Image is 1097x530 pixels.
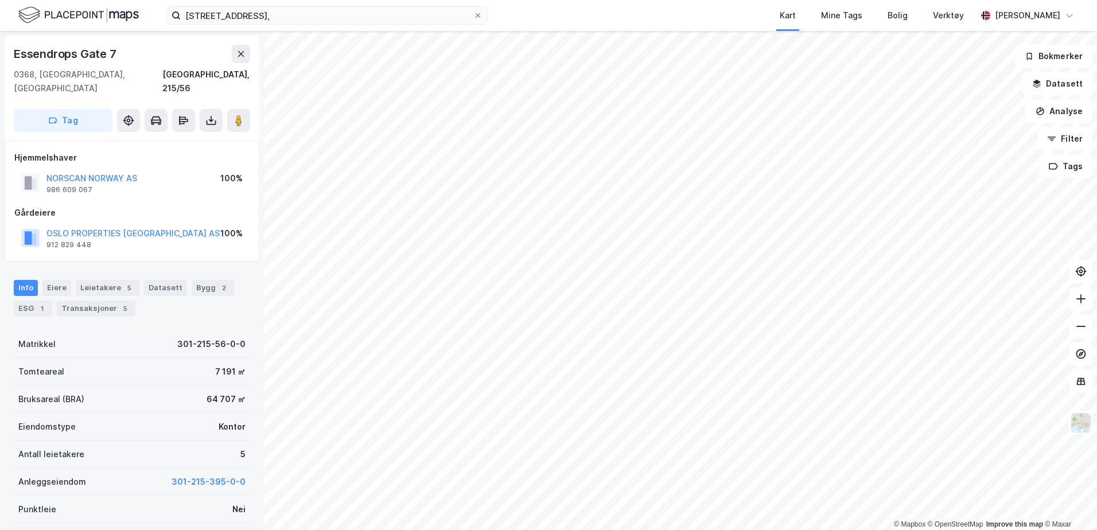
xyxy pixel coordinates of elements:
[14,206,250,220] div: Gårdeiere
[928,520,983,528] a: OpenStreetMap
[986,520,1043,528] a: Improve this map
[218,282,229,294] div: 2
[172,475,246,489] button: 301-215-395-0-0
[933,9,964,22] div: Verktøy
[888,9,908,22] div: Bolig
[14,151,250,165] div: Hjemmelshaver
[177,337,246,351] div: 301-215-56-0-0
[1039,155,1092,178] button: Tags
[1022,72,1092,95] button: Datasett
[14,68,162,95] div: 0368, [GEOGRAPHIC_DATA], [GEOGRAPHIC_DATA]
[18,420,76,434] div: Eiendomstype
[192,280,234,296] div: Bygg
[232,502,246,516] div: Nei
[1037,127,1092,150] button: Filter
[123,282,135,294] div: 5
[1040,475,1097,530] iframe: Chat Widget
[162,68,250,95] div: [GEOGRAPHIC_DATA], 215/56
[18,365,64,379] div: Tomteareal
[46,185,92,194] div: 986 609 067
[46,240,91,250] div: 912 829 448
[181,7,473,24] input: Søk på adresse, matrikkel, gårdeiere, leietakere eller personer
[14,45,119,63] div: Essendrops Gate 7
[18,447,84,461] div: Antall leietakere
[1070,412,1092,434] img: Z
[207,392,246,406] div: 64 707 ㎡
[220,172,243,185] div: 100%
[42,280,71,296] div: Eiere
[220,227,243,240] div: 100%
[1026,100,1092,123] button: Analyse
[119,303,131,314] div: 5
[18,337,56,351] div: Matrikkel
[18,392,84,406] div: Bruksareal (BRA)
[821,9,862,22] div: Mine Tags
[780,9,796,22] div: Kart
[995,9,1060,22] div: [PERSON_NAME]
[18,475,86,489] div: Anleggseiendom
[14,280,38,296] div: Info
[1015,45,1092,68] button: Bokmerker
[894,520,925,528] a: Mapbox
[18,502,56,516] div: Punktleie
[18,5,139,25] img: logo.f888ab2527a4732fd821a326f86c7f29.svg
[144,280,187,296] div: Datasett
[240,447,246,461] div: 5
[36,303,48,314] div: 1
[219,420,246,434] div: Kontor
[57,301,135,317] div: Transaksjoner
[14,301,52,317] div: ESG
[76,280,139,296] div: Leietakere
[215,365,246,379] div: 7 191 ㎡
[14,109,112,132] button: Tag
